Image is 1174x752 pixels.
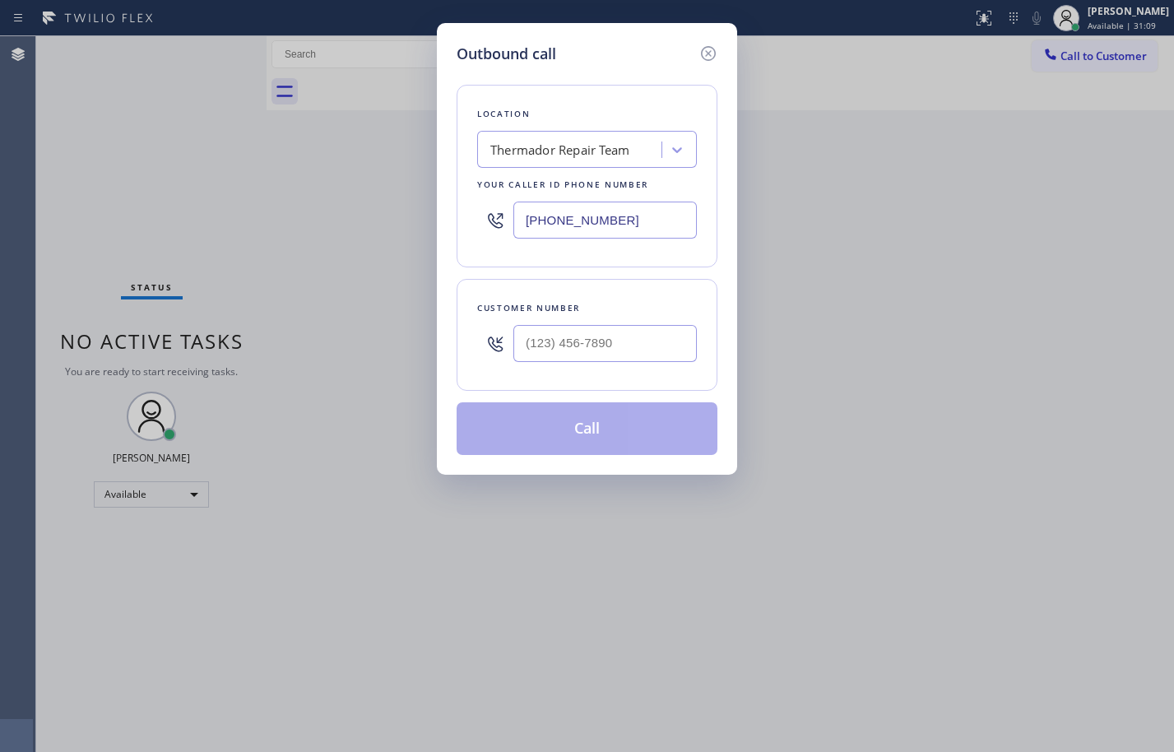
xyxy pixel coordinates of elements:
button: Call [457,402,717,455]
div: Your caller id phone number [477,176,697,193]
div: Location [477,105,697,123]
input: (123) 456-7890 [513,202,697,239]
div: Thermador Repair Team [490,141,629,160]
h5: Outbound call [457,43,556,65]
div: Customer number [477,299,697,317]
input: (123) 456-7890 [513,325,697,362]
